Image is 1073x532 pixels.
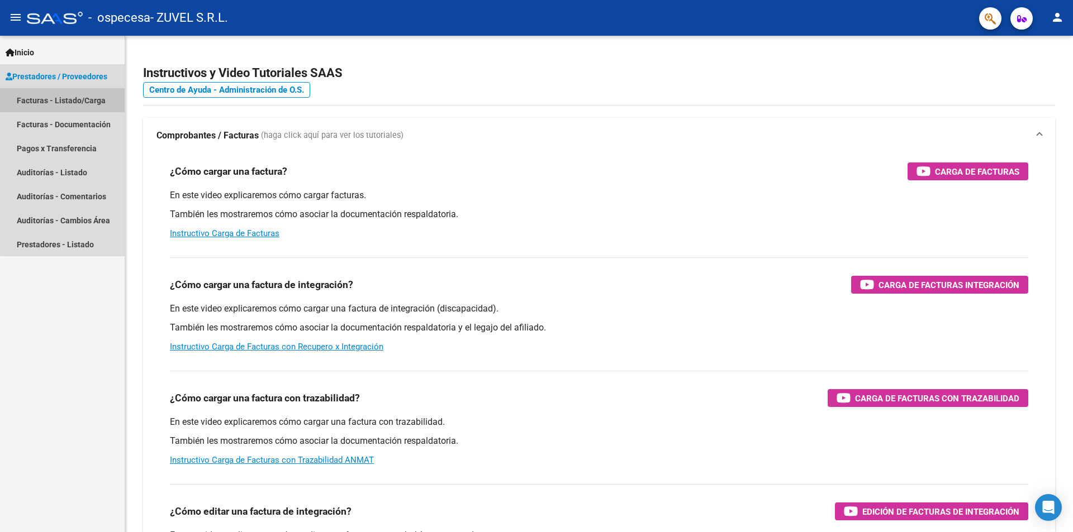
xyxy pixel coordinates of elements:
h3: ¿Cómo editar una factura de integración? [170,504,352,519]
span: Carga de Facturas [935,165,1019,179]
p: También les mostraremos cómo asociar la documentación respaldatoria. [170,208,1028,221]
span: Edición de Facturas de integración [862,505,1019,519]
p: En este video explicaremos cómo cargar una factura de integración (discapacidad). [170,303,1028,315]
p: También les mostraremos cómo asociar la documentación respaldatoria. [170,435,1028,447]
h3: ¿Cómo cargar una factura con trazabilidad? [170,390,360,406]
span: Carga de Facturas con Trazabilidad [855,391,1019,405]
strong: Comprobantes / Facturas [156,130,259,142]
p: En este video explicaremos cómo cargar facturas. [170,189,1028,202]
p: En este video explicaremos cómo cargar una factura con trazabilidad. [170,416,1028,428]
p: También les mostraremos cómo asociar la documentación respaldatoria y el legajo del afiliado. [170,322,1028,334]
a: Instructivo Carga de Facturas con Recupero x Integración [170,342,383,352]
mat-icon: menu [9,11,22,24]
span: - ZUVEL S.R.L. [150,6,228,30]
a: Instructivo Carga de Facturas [170,228,279,238]
span: (haga click aquí para ver los tutoriales) [261,130,403,142]
button: Carga de Facturas Integración [851,276,1028,294]
div: Open Intercom Messenger [1035,494,1062,521]
span: - ospecesa [88,6,150,30]
h3: ¿Cómo cargar una factura? [170,164,287,179]
button: Carga de Facturas [908,162,1028,180]
mat-expansion-panel-header: Comprobantes / Facturas (haga click aquí para ver los tutoriales) [143,118,1055,154]
button: Carga de Facturas con Trazabilidad [828,389,1028,407]
a: Centro de Ayuda - Administración de O.S. [143,82,310,98]
span: Carga de Facturas Integración [879,278,1019,292]
span: Inicio [6,46,34,59]
button: Edición de Facturas de integración [835,502,1028,520]
h2: Instructivos y Video Tutoriales SAAS [143,63,1055,84]
a: Instructivo Carga de Facturas con Trazabilidad ANMAT [170,455,374,465]
span: Prestadores / Proveedores [6,70,107,83]
mat-icon: person [1051,11,1064,24]
h3: ¿Cómo cargar una factura de integración? [170,277,353,293]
